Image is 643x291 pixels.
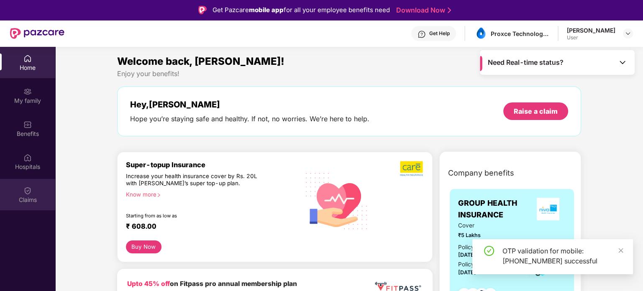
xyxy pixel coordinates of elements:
[567,34,615,41] div: User
[625,30,631,37] img: svg+xml;base64,PHN2ZyBpZD0iRHJvcGRvd24tMzJ4MzIiIHhtbG5zPSJodHRwOi8vd3d3LnczLm9yZy8yMDAwL3N2ZyIgd2...
[491,30,549,38] div: Proxce Technologies
[484,246,494,256] span: check-circle
[23,186,32,195] img: svg+xml;base64,PHN2ZyBpZD0iQ2xhaW0iIHhtbG5zPSJodHRwOi8vd3d3LnczLm9yZy8yMDAwL3N2ZyIgd2lkdGg9IjIwIi...
[23,120,32,129] img: svg+xml;base64,PHN2ZyBpZD0iQmVuZWZpdHMiIHhtbG5zPSJodHRwOi8vd3d3LnczLm9yZy8yMDAwL3N2ZyIgd2lkdGg9Ij...
[156,193,161,197] span: right
[126,240,161,253] button: Buy Now
[514,107,558,116] div: Raise a claim
[213,5,390,15] div: Get Pazcare for all your employee benefits need
[618,58,627,66] img: Toggle Icon
[448,167,514,179] span: Company benefits
[448,6,451,15] img: Stroke
[23,153,32,162] img: svg+xml;base64,PHN2ZyBpZD0iSG9zcGl0YWxzIiB4bWxucz0iaHR0cDovL3d3dy53My5vcmcvMjAwMC9zdmciIHdpZHRoPS...
[130,100,369,110] div: Hey, [PERSON_NAME]
[418,30,426,38] img: svg+xml;base64,PHN2ZyBpZD0iSGVscC0zMngzMiIgeG1sbnM9Imh0dHA6Ly93d3cudzMub3JnLzIwMDAvc3ZnIiB3aWR0aD...
[127,280,297,288] b: on Fitpass pro annual membership plan
[198,6,207,14] img: Logo
[618,248,624,253] span: close
[249,6,284,14] strong: mobile app
[126,222,291,232] div: ₹ 608.00
[130,115,369,123] div: Hope you’re staying safe and healthy. If not, no worries. We’re here to help.
[458,221,515,230] span: Cover
[458,197,530,221] span: GROUP HEALTH INSURANCE
[458,269,476,276] span: [DATE]
[126,161,300,169] div: Super-topup Insurance
[10,28,64,39] img: New Pazcare Logo
[23,54,32,63] img: svg+xml;base64,PHN2ZyBpZD0iSG9tZSIgeG1sbnM9Imh0dHA6Ly93d3cudzMub3JnLzIwMDAvc3ZnIiB3aWR0aD0iMjAiIG...
[126,191,295,197] div: Know more
[127,280,170,288] b: Upto 45% off
[567,26,615,34] div: [PERSON_NAME]
[117,55,284,67] span: Welcome back, [PERSON_NAME]!
[475,28,487,40] img: asset%201.png
[117,69,581,78] div: Enjoy your benefits!
[502,246,623,266] div: OTP validation for mobile: [PHONE_NUMBER] successful
[458,260,492,269] div: Policy Expiry
[537,198,559,220] img: insurerLogo
[488,58,564,67] span: Need Real-time status?
[126,173,264,188] div: Increase your health insurance cover by Rs. 20L with [PERSON_NAME]’s super top-up plan.
[429,30,450,37] div: Get Help
[458,231,515,240] span: ₹5 Lakhs
[23,87,32,96] img: svg+xml;base64,PHN2ZyB3aWR0aD0iMjAiIGhlaWdodD0iMjAiIHZpZXdCb3g9IjAgMCAyMCAyMCIgZmlsbD0ibm9uZSIgeG...
[126,213,264,219] div: Starting from as low as
[458,243,493,252] div: Policy issued
[458,252,476,258] span: [DATE]
[396,6,448,15] a: Download Now
[300,163,374,238] img: svg+xml;base64,PHN2ZyB4bWxucz0iaHR0cDovL3d3dy53My5vcmcvMjAwMC9zdmciIHhtbG5zOnhsaW5rPSJodHRwOi8vd3...
[400,161,424,176] img: b5dec4f62d2307b9de63beb79f102df3.png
